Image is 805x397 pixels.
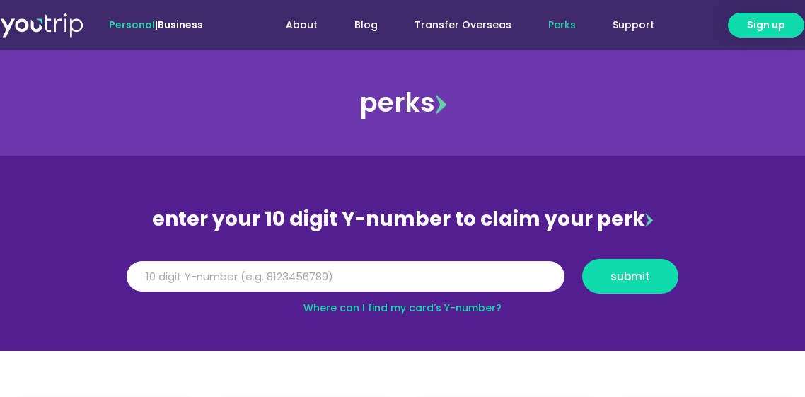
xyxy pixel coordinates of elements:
[747,18,785,33] span: Sign up
[336,12,396,38] a: Blog
[728,13,804,38] a: Sign up
[610,271,650,282] span: submit
[109,18,155,32] span: Personal
[120,201,685,238] div: enter your 10 digit Y-number to claim your perk
[303,301,502,315] a: Where can I find my card’s Y-number?
[396,12,530,38] a: Transfer Overseas
[582,259,678,294] button: submit
[267,12,336,38] a: About
[594,12,673,38] a: Support
[158,18,203,32] a: Business
[530,12,594,38] a: Perks
[109,18,203,32] span: |
[127,261,564,292] input: 10 digit Y-number (e.g. 8123456789)
[241,12,673,38] nav: Menu
[127,259,678,304] form: Y Number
